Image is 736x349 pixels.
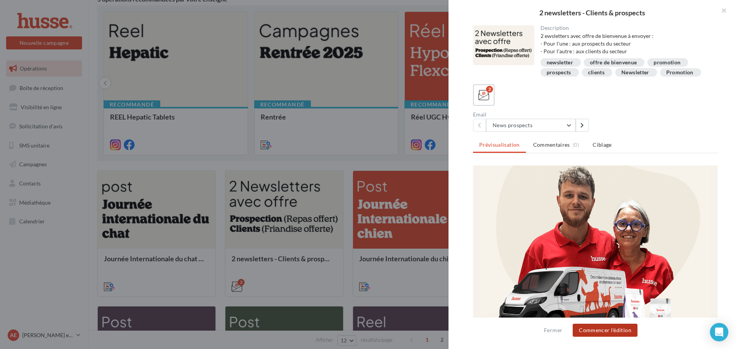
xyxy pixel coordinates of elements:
div: Open Intercom Messenger [710,323,728,341]
div: clients [588,70,605,75]
button: Commencer l'édition [573,324,637,337]
button: Fermer [541,326,565,335]
div: 2 [486,86,493,93]
div: newsletter [547,60,573,66]
span: Ciblage [593,141,611,148]
div: Description [540,25,712,31]
div: 2 ewsletters avec offre de bienvenue à envoyer : - Pour l'une : aux prospects du secteur - Pour l... [540,32,712,55]
div: Promotion [666,70,693,75]
div: offre de bienvenue [590,60,637,66]
span: (0) [573,142,579,148]
button: News prospects [486,119,576,132]
span: Commentaires [533,141,570,149]
div: promotion [654,60,680,66]
div: Email [473,112,592,117]
div: 2 newsletters - Clients & prospects [461,9,724,16]
div: prospects [547,70,571,75]
div: Newsletter [621,70,649,75]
